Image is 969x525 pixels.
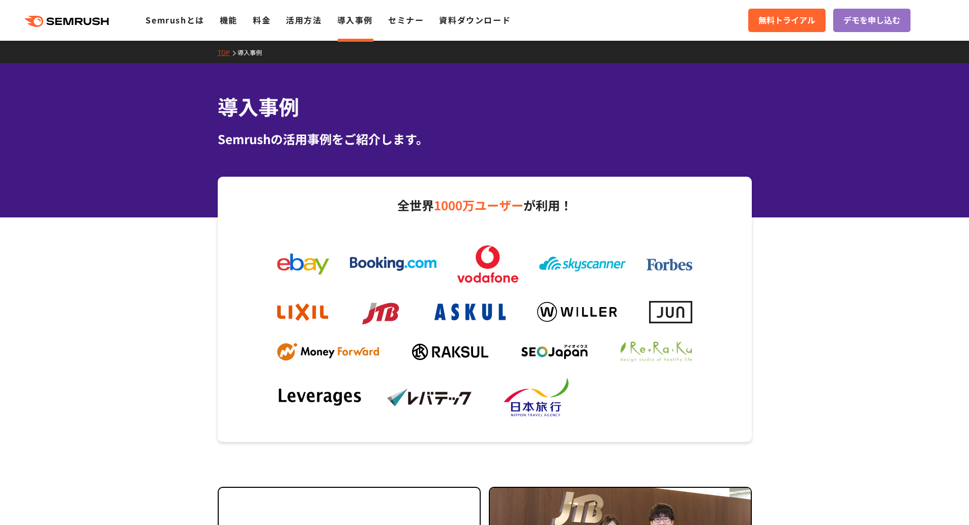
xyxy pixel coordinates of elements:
[843,14,900,27] span: デモを申し込む
[434,303,506,320] img: askul
[277,254,329,274] img: ebay
[253,14,271,26] a: 料金
[387,388,473,407] img: levtech
[277,388,364,408] img: leverages
[238,48,270,57] a: 導入事例
[748,9,826,32] a: 無料トライアル
[521,345,588,359] img: seojapan
[621,342,692,362] img: ReRaKu
[218,92,752,122] h1: 導入事例
[267,195,702,216] p: 全世界 が利用！
[145,14,204,26] a: Semrushとは
[350,257,436,271] img: booking
[286,14,321,26] a: 活用方法
[439,14,511,26] a: 資料ダウンロード
[218,48,238,57] a: TOP
[758,14,815,27] span: 無料トライアル
[434,196,523,214] span: 1000万ユーザー
[388,14,424,26] a: セミナー
[220,14,238,26] a: 機能
[277,343,379,361] img: mf
[537,302,617,322] img: willer
[539,257,626,271] img: skyscanner
[337,14,373,26] a: 導入事例
[412,344,488,360] img: raksul
[277,303,328,321] img: lixil
[833,9,911,32] a: デモを申し込む
[649,301,692,323] img: jun
[496,377,582,418] img: nta
[647,259,692,271] img: forbes
[605,387,692,408] img: dummy
[457,245,518,283] img: vodafone
[360,298,403,327] img: jtb
[218,130,752,148] div: Semrushの活用事例をご紹介します。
